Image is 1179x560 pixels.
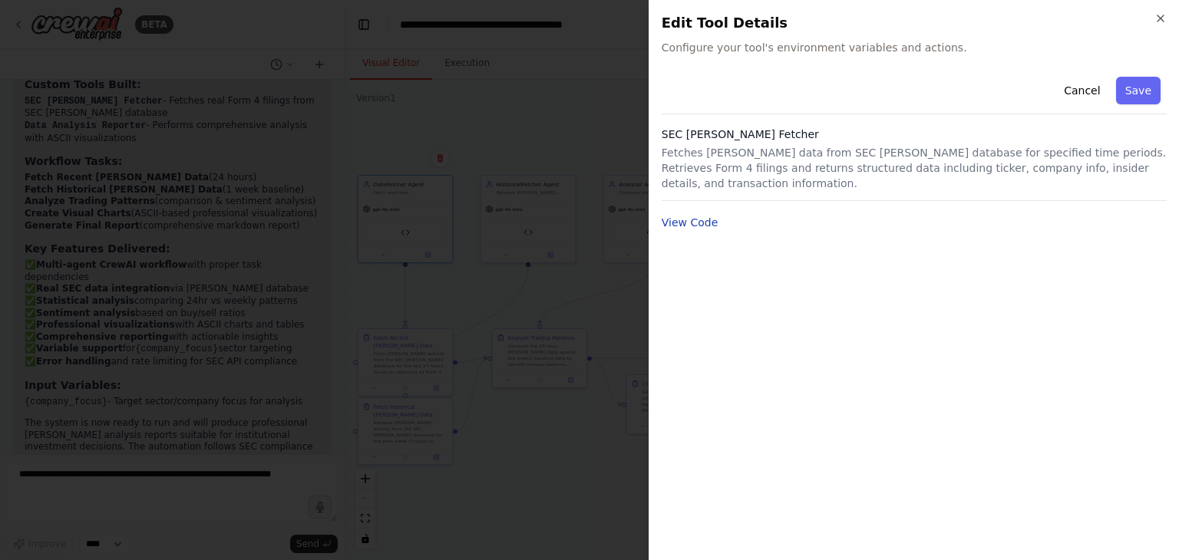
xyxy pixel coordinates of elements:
[662,12,1167,34] h2: Edit Tool Details
[662,40,1167,55] span: Configure your tool's environment variables and actions.
[662,215,718,230] button: View Code
[1055,77,1109,104] button: Cancel
[1116,77,1161,104] button: Save
[662,145,1167,191] p: Fetches [PERSON_NAME] data from SEC [PERSON_NAME] database for specified time periods. Retrieves ...
[662,127,1167,142] h3: SEC [PERSON_NAME] Fetcher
